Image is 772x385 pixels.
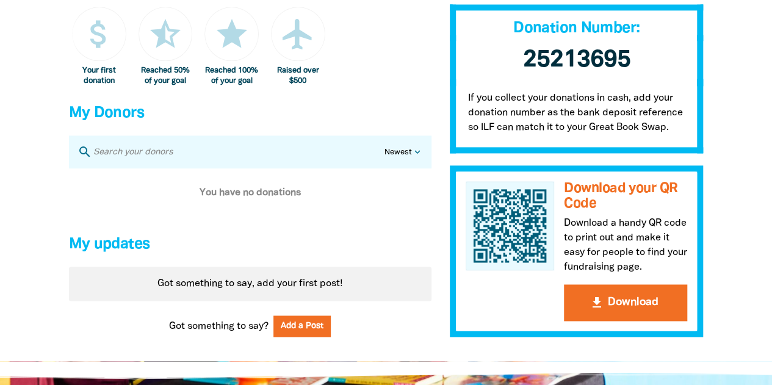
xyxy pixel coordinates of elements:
p: If you collect your donations in cash, add your donation number as the bank deposit reference so ... [450,79,704,153]
i: star_half [147,16,184,52]
h3: Download your QR Code [564,181,687,211]
div: Reached 100% of your goal [204,66,259,86]
span: Donation Number: [513,21,640,35]
span: 25213695 [523,49,630,71]
div: You have no donations [69,168,431,217]
input: Search your donors [92,144,384,160]
span: Got something to say? [169,319,269,334]
i: get_app [590,295,604,310]
div: Paginated content [69,168,431,217]
i: airplanemode_active [280,16,316,52]
i: star [214,16,250,52]
div: Raised over $500 [271,66,325,86]
button: Add a Post [273,315,331,337]
div: Got something to say, add your first post! [69,267,431,301]
div: Your first donation [72,66,126,86]
div: Paginated content [69,267,431,301]
span: My Donors [69,106,144,120]
div: Reached 50% of your goal [139,66,193,86]
i: attach_money [81,16,117,52]
span: My updates [69,237,150,251]
button: get_appDownload [564,284,687,321]
i: search [78,145,92,159]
